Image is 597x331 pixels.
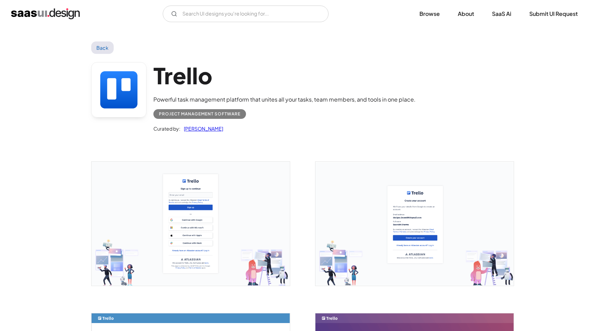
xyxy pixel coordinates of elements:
img: 64116e03364ff41e33f563e5_Trello%20Create%20Account%20Screen.png [315,162,514,286]
a: open lightbox [92,162,290,286]
form: Email Form [163,6,329,22]
a: [PERSON_NAME] [180,124,223,133]
div: Project Management Software [159,110,240,118]
a: home [11,8,80,19]
div: Powerful task management platform that unites all your tasks, team members, and tools in one place. [153,95,416,104]
img: 64116de9c79370055f888f95_Trello%20Signup%20Screen.png [92,162,290,286]
a: SaaS Ai [484,6,520,21]
a: Back [91,41,114,54]
input: Search UI designs you're looking for... [163,6,329,22]
h1: Trello [153,62,416,89]
a: Browse [411,6,448,21]
a: Submit UI Request [521,6,586,21]
div: Curated by: [153,124,180,133]
a: open lightbox [315,162,514,286]
a: About [449,6,482,21]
